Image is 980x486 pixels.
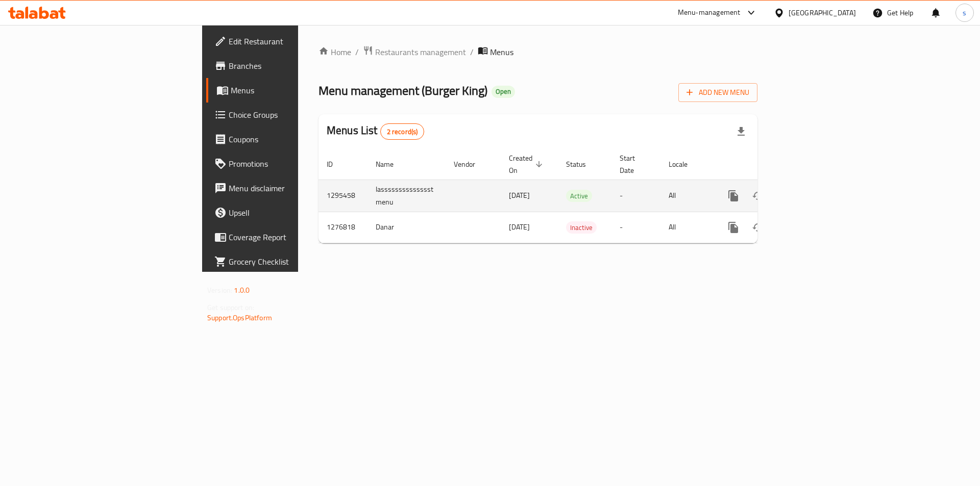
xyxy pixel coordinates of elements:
[376,158,407,170] span: Name
[963,7,966,18] span: s
[207,301,254,314] span: Get support on:
[206,29,366,54] a: Edit Restaurant
[206,176,366,200] a: Menu disclaimer
[746,215,770,240] button: Change Status
[318,149,827,243] table: enhanced table
[678,7,741,19] div: Menu-management
[229,182,358,194] span: Menu disclaimer
[713,149,827,180] th: Actions
[229,109,358,121] span: Choice Groups
[327,123,424,140] h2: Menus List
[509,220,530,234] span: [DATE]
[660,180,713,212] td: All
[566,158,599,170] span: Status
[206,225,366,249] a: Coverage Report
[509,189,530,202] span: [DATE]
[206,249,366,274] a: Grocery Checklist
[566,190,592,202] span: Active
[206,200,366,225] a: Upsell
[721,215,746,240] button: more
[231,84,358,96] span: Menus
[454,158,488,170] span: Vendor
[318,45,757,59] nav: breadcrumb
[229,255,358,268] span: Grocery Checklist
[229,158,358,170] span: Promotions
[363,45,466,59] a: Restaurants management
[229,231,358,243] span: Coverage Report
[669,158,701,170] span: Locale
[229,207,358,219] span: Upsell
[229,35,358,47] span: Edit Restaurant
[234,284,250,297] span: 1.0.0
[492,87,515,96] span: Open
[611,212,660,243] td: -
[620,152,648,176] span: Start Date
[318,79,487,102] span: Menu management ( Burger King )
[229,60,358,72] span: Branches
[509,152,546,176] span: Created On
[375,46,466,58] span: Restaurants management
[470,46,474,58] li: /
[566,221,597,234] div: Inactive
[660,212,713,243] td: All
[380,123,425,140] div: Total records count
[206,151,366,176] a: Promotions
[229,133,358,145] span: Coupons
[327,158,346,170] span: ID
[566,222,597,234] span: Inactive
[492,86,515,98] div: Open
[611,180,660,212] td: -
[789,7,856,18] div: [GEOGRAPHIC_DATA]
[687,86,749,99] span: Add New Menu
[206,78,366,103] a: Menus
[206,54,366,78] a: Branches
[207,311,272,324] a: Support.OpsPlatform
[729,119,753,144] div: Export file
[206,103,366,127] a: Choice Groups
[367,180,446,212] td: lasssssssssssssst menu
[207,284,232,297] span: Version:
[367,212,446,243] td: Danar
[490,46,513,58] span: Menus
[381,127,424,137] span: 2 record(s)
[721,184,746,208] button: more
[678,83,757,102] button: Add New Menu
[206,127,366,151] a: Coupons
